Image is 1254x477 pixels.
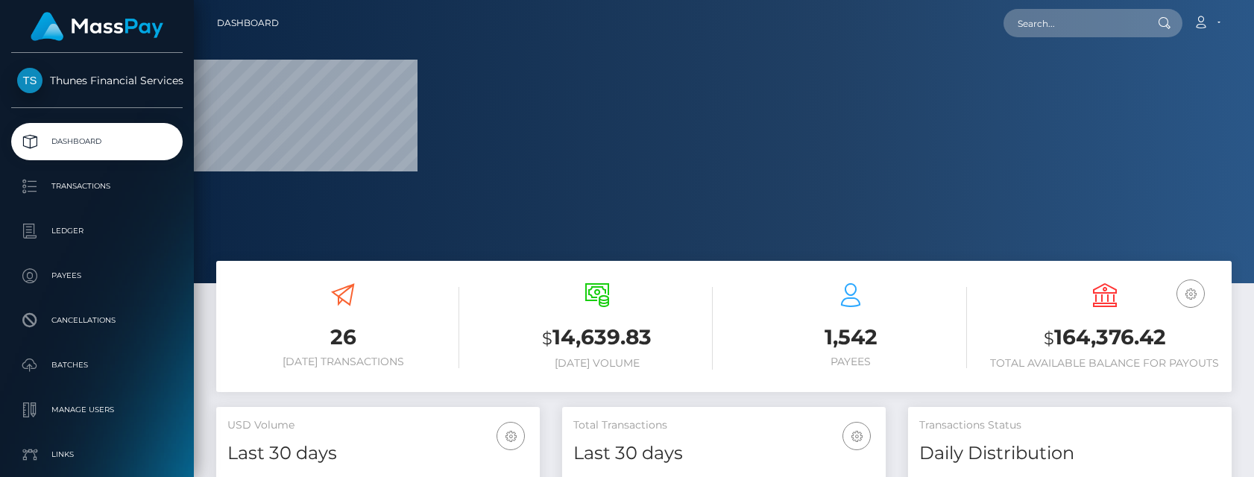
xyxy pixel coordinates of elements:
[542,328,552,349] small: $
[482,323,713,353] h3: 14,639.83
[17,354,177,376] p: Batches
[919,440,1220,467] h4: Daily Distribution
[11,436,183,473] a: Links
[217,7,279,39] a: Dashboard
[989,323,1221,353] h3: 164,376.42
[17,309,177,332] p: Cancellations
[17,265,177,287] p: Payees
[735,356,967,368] h6: Payees
[17,399,177,421] p: Manage Users
[1044,328,1054,349] small: $
[1003,9,1144,37] input: Search...
[11,391,183,429] a: Manage Users
[17,130,177,153] p: Dashboard
[17,68,42,93] img: Thunes Financial Services
[11,168,183,205] a: Transactions
[227,440,529,467] h4: Last 30 days
[11,347,183,384] a: Batches
[11,123,183,160] a: Dashboard
[31,12,163,41] img: MassPay Logo
[573,418,875,433] h5: Total Transactions
[227,323,459,352] h3: 26
[227,356,459,368] h6: [DATE] Transactions
[919,418,1220,433] h5: Transactions Status
[17,220,177,242] p: Ledger
[989,357,1221,370] h6: Total Available Balance for Payouts
[17,175,177,198] p: Transactions
[11,74,183,87] span: Thunes Financial Services
[17,443,177,466] p: Links
[482,357,713,370] h6: [DATE] Volume
[11,212,183,250] a: Ledger
[11,257,183,294] a: Payees
[227,418,529,433] h5: USD Volume
[735,323,967,352] h3: 1,542
[11,302,183,339] a: Cancellations
[573,440,875,467] h4: Last 30 days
